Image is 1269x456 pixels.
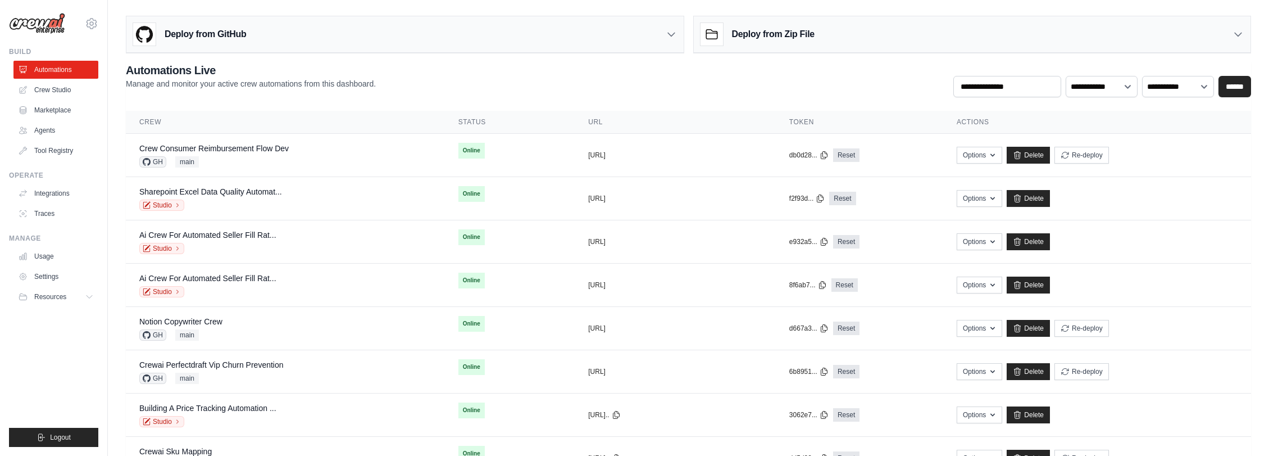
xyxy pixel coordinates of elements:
[139,286,184,297] a: Studio
[829,192,856,205] a: Reset
[139,404,276,413] a: Building A Price Tracking Automation ...
[833,235,859,249] a: Reset
[458,229,485,245] span: Online
[13,247,98,265] a: Usage
[13,268,98,286] a: Settings
[575,111,776,134] th: URL
[139,200,184,211] a: Studio
[139,416,184,427] a: Studio
[957,363,1002,380] button: Options
[175,373,199,384] span: main
[1007,147,1050,164] a: Delete
[139,360,284,369] a: Crewai Perfectdraft Vip Churn Prevention
[789,281,827,290] button: 8f6ab7...
[957,233,1002,250] button: Options
[139,231,276,240] a: Ai Crew For Automated Seller Fill Rat...
[445,111,575,134] th: Status
[139,187,282,196] a: Sharepoint Excel Data Quality Automat...
[789,324,829,333] button: d667a3...
[789,410,829,419] button: 3062e7...
[957,407,1002,423] button: Options
[13,205,98,223] a: Traces
[126,62,376,78] h2: Automations Live
[9,428,98,447] button: Logout
[126,111,445,134] th: Crew
[776,111,943,134] th: Token
[458,143,485,159] span: Online
[957,320,1002,337] button: Options
[1007,407,1050,423] a: Delete
[458,359,485,375] span: Online
[13,81,98,99] a: Crew Studio
[13,184,98,202] a: Integrations
[9,47,98,56] div: Build
[133,23,156,46] img: GitHub Logo
[13,101,98,119] a: Marketplace
[789,151,829,160] button: db0d28...
[9,234,98,243] div: Manage
[50,433,71,442] span: Logout
[1054,363,1109,380] button: Re-deploy
[831,278,858,292] a: Reset
[139,373,166,384] span: GH
[1007,320,1050,337] a: Delete
[833,322,859,335] a: Reset
[1007,363,1050,380] a: Delete
[139,243,184,254] a: Studio
[9,13,65,34] img: Logo
[458,316,485,332] span: Online
[1054,320,1109,337] button: Re-deploy
[957,190,1002,207] button: Options
[13,142,98,160] a: Tool Registry
[175,329,199,341] span: main
[458,186,485,202] span: Online
[732,28,815,41] h3: Deploy from Zip File
[458,273,485,288] span: Online
[34,292,66,301] span: Resources
[9,171,98,180] div: Operate
[833,148,859,162] a: Reset
[13,61,98,79] a: Automations
[139,144,289,153] a: Crew Consumer Reimbursement Flow Dev
[139,274,276,283] a: Ai Crew For Automated Seller Fill Rat...
[175,156,199,168] span: main
[458,403,485,418] span: Online
[13,121,98,139] a: Agents
[1007,190,1050,207] a: Delete
[1054,147,1109,164] button: Re-deploy
[126,78,376,89] p: Manage and monitor your active crew automations from this dashboard.
[789,367,829,376] button: 6b8951...
[13,288,98,306] button: Resources
[957,277,1002,294] button: Options
[139,317,222,326] a: Notion Copywriter Crew
[1007,233,1050,250] a: Delete
[165,28,246,41] h3: Deploy from GitHub
[1007,277,1050,294] a: Delete
[139,329,166,341] span: GH
[833,408,859,422] a: Reset
[833,365,859,378] a: Reset
[789,237,829,246] button: e932a5...
[139,447,212,456] a: Crewai Sku Mapping
[943,111,1251,134] th: Actions
[957,147,1002,164] button: Options
[789,194,825,203] button: f2f93d...
[139,156,166,168] span: GH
